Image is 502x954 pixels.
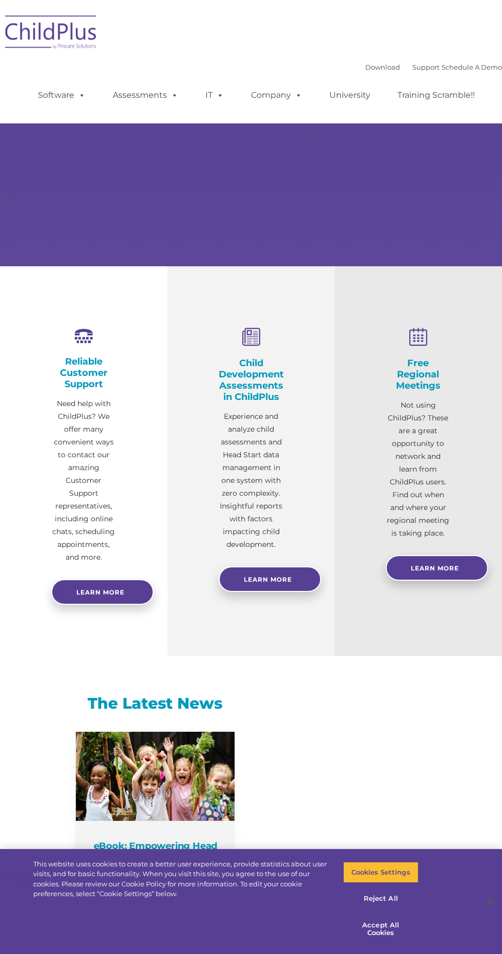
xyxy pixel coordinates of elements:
[76,588,124,596] span: Learn more
[386,399,451,540] p: Not using ChildPlus? These are a great opportunity to network and learn from ChildPlus users. Fin...
[343,862,419,883] button: Cookies Settings
[51,579,154,605] a: Learn more
[319,85,381,105] a: University
[51,397,116,564] p: Need help with ChildPlus? We offer many convenient ways to contact our amazing Customer Support r...
[411,564,459,572] span: Learn More
[244,576,292,583] span: Learn More
[412,63,440,71] a: Support
[387,85,485,105] a: Training Scramble!!
[94,839,219,896] h4: eBook: Empowering Head Start Programs with Technology: The ChildPlus Advantage
[241,85,312,105] a: Company
[33,859,328,899] div: This website uses cookies to create a better user experience, provide statistics about user visit...
[219,410,284,551] p: Experience and analyze child assessments and Head Start data management in one system with zero c...
[365,63,400,71] a: Download
[76,693,235,714] h3: The Latest News
[343,888,419,909] button: Reject All
[479,890,502,913] button: Close
[51,356,116,390] h4: Reliable Customer Support
[386,357,451,391] h4: Free Regional Meetings
[219,357,284,402] h4: Child Development Assessments in ChildPlus
[195,85,234,105] a: IT
[365,63,502,71] font: |
[343,915,419,944] button: Accept All Cookies
[102,85,189,105] a: Assessments
[219,566,321,592] a: Learn More
[442,63,502,71] a: Schedule A Demo
[28,85,96,105] a: Software
[386,555,488,581] a: Learn More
